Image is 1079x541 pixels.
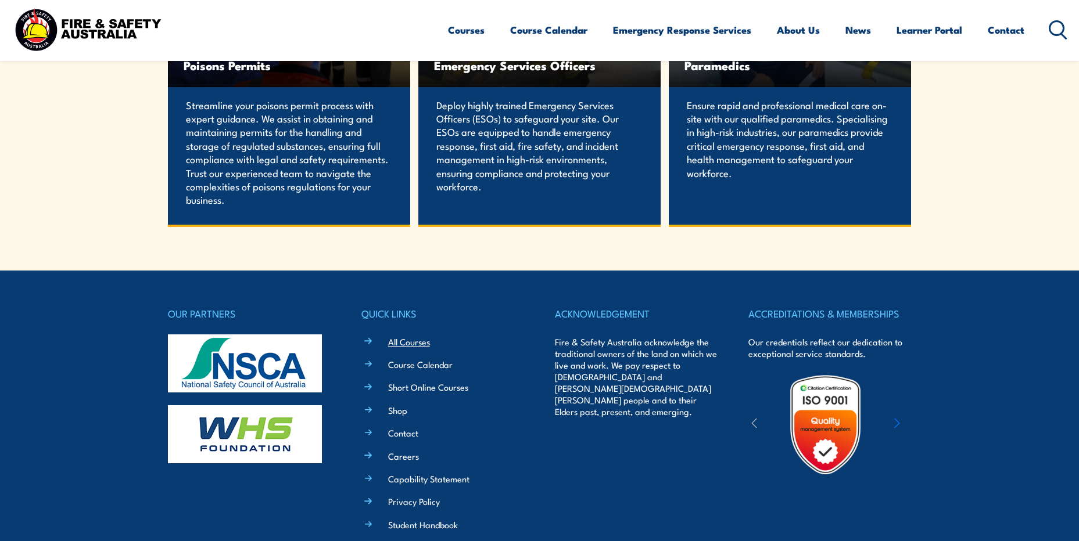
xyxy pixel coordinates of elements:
img: whs-logo-footer [168,405,322,463]
p: Our credentials reflect our dedication to exceptional service standards. [748,336,911,359]
a: Courses [448,15,485,45]
span: Emergency Services Officers [434,58,645,73]
span: Paramedics [684,58,895,73]
span: Poisons Permits [184,58,395,73]
img: ewpa-logo [877,405,978,445]
img: Untitled design (19) [775,374,876,475]
a: Emergency Response Services [613,15,751,45]
p: Deploy highly trained Emergency Services Officers (ESOs) to safeguard your site. Our ESOs are equ... [436,98,643,193]
a: Contact [388,427,418,439]
h4: OUR PARTNERS [168,305,331,322]
h4: ACKNOWLEDGEMENT [555,305,718,322]
img: nsca-logo-footer [168,334,322,392]
a: About Us [777,15,820,45]
p: Streamline your poisons permit process with expert guidance. We assist in obtaining and maintaini... [186,98,392,207]
p: Ensure rapid and professional medical care on-site with our qualified paramedics. Specialising in... [687,98,893,179]
a: Contact [988,15,1024,45]
a: Learner Portal [897,15,962,45]
a: Course Calendar [388,358,453,370]
a: Careers [388,450,419,462]
a: News [845,15,871,45]
a: All Courses [388,336,430,348]
h4: QUICK LINKS [361,305,524,322]
a: Course Calendar [510,15,587,45]
a: Capability Statement [388,473,469,485]
a: Student Handbook [388,518,458,531]
h4: ACCREDITATIONS & MEMBERSHIPS [748,305,911,322]
p: Fire & Safety Australia acknowledge the traditional owners of the land on which we live and work.... [555,336,718,417]
a: Privacy Policy [388,495,440,507]
a: Shop [388,404,407,416]
a: Short Online Courses [388,381,468,393]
